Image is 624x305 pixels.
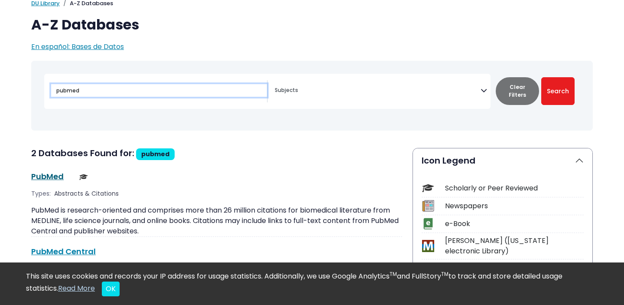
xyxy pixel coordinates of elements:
img: Icon Newspapers [422,200,434,212]
a: PubMed Central [31,246,96,257]
img: Icon MeL (Michigan electronic Library) [422,240,434,252]
div: Newspapers [445,201,584,211]
sup: TM [441,270,448,278]
a: Read More [58,283,95,293]
sup: TM [390,270,397,278]
button: Icon Legend [413,148,592,173]
button: Clear Filters [496,77,539,105]
p: PubMed is research-oriented and comprises more than 26 million citations for biomedical literatur... [31,205,402,236]
img: Icon e-Book [422,218,434,230]
div: e-Book [445,219,584,229]
img: Icon Scholarly or Peer Reviewed [422,182,434,194]
textarea: Search [275,88,481,95]
div: [PERSON_NAME] ([US_STATE] electronic Library) [445,236,584,256]
span: pubmed [141,150,169,158]
button: Close [102,282,120,296]
span: 2 Databases Found for: [31,147,134,159]
input: Search database by title or keyword [51,84,267,97]
div: Abstracts & Citations [54,189,120,198]
img: Scholarly or Peer Reviewed [79,173,88,181]
div: Scholarly or Peer Reviewed [445,183,584,193]
h1: A-Z Databases [31,16,593,33]
button: Submit for Search Results [541,77,575,105]
a: PubMed [31,171,64,182]
nav: Search filters [31,61,593,131]
div: This site uses cookies and records your IP address for usage statistics. Additionally, we use Goo... [26,271,598,296]
a: En español: Bases de Datos [31,42,124,52]
span: Types: [31,189,51,198]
